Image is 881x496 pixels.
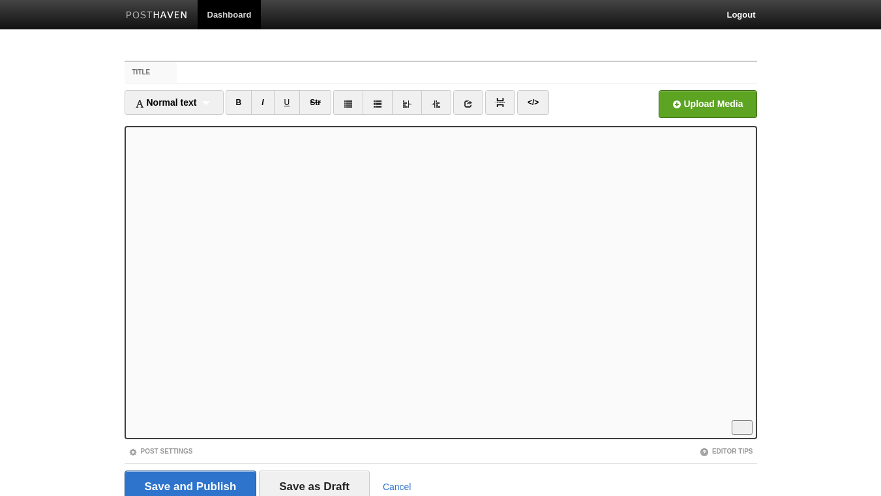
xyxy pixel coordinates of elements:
label: Title [125,62,177,83]
a: Post Settings [128,448,193,455]
a: </> [517,90,549,115]
a: U [274,90,301,115]
a: I [251,90,274,115]
a: Str [299,90,331,115]
img: Posthaven-bar [126,11,188,21]
span: Normal text [135,97,197,108]
a: Editor Tips [700,448,753,455]
a: B [226,90,252,115]
a: Cancel [383,482,411,492]
img: pagebreak-icon.png [496,98,505,107]
del: Str [310,98,321,107]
